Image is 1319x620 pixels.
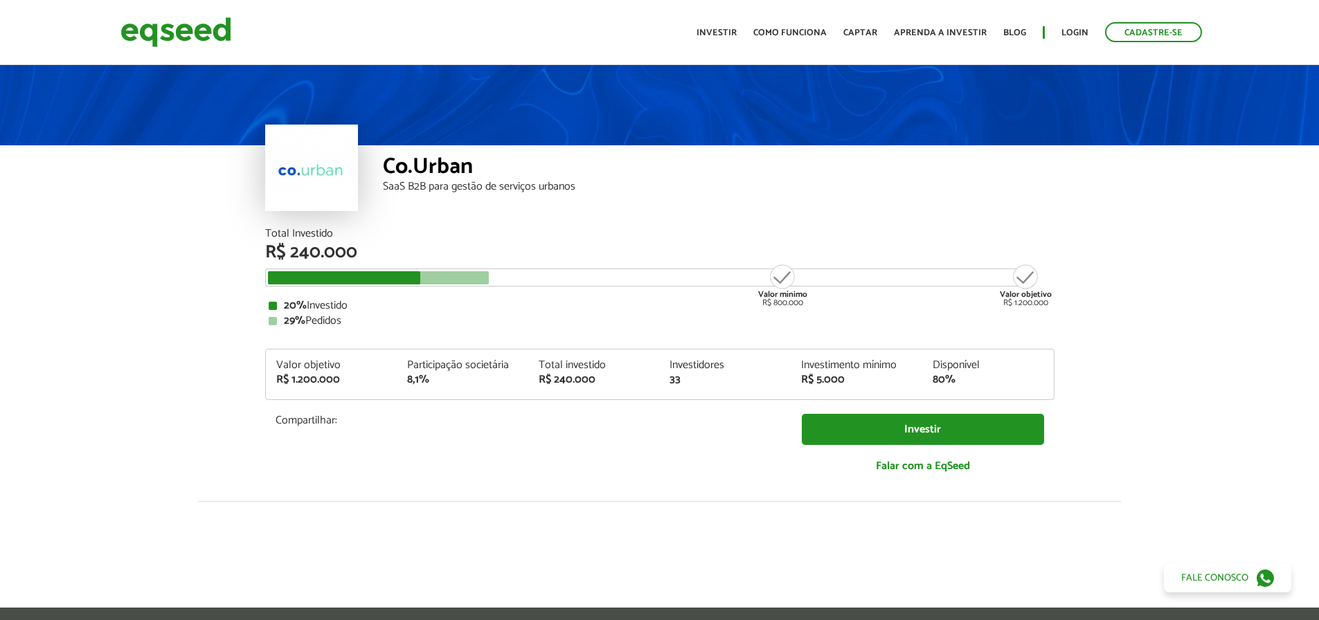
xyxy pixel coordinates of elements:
[276,414,781,427] p: Compartilhar:
[276,374,387,385] div: R$ 1.200.000
[933,374,1043,385] div: 80%
[933,360,1043,371] div: Disponível
[1000,263,1052,307] div: R$ 1.200.000
[539,374,649,385] div: R$ 240.000
[407,374,518,385] div: 8,1%
[753,28,827,37] a: Como funciona
[284,296,307,315] strong: 20%
[383,181,1055,192] div: SaaS B2B para gestão de serviços urbanos
[801,360,912,371] div: Investimento mínimo
[276,360,387,371] div: Valor objetivo
[539,360,649,371] div: Total investido
[383,156,1055,181] div: Co.Urban
[894,28,987,37] a: Aprenda a investir
[269,300,1051,311] div: Investido
[802,414,1044,445] a: Investir
[1061,28,1088,37] a: Login
[1000,288,1052,301] strong: Valor objetivo
[407,360,518,371] div: Participação societária
[802,452,1044,480] a: Falar com a EqSeed
[269,316,1051,327] div: Pedidos
[670,374,780,385] div: 33
[265,244,1055,262] div: R$ 240.000
[265,228,1055,239] div: Total Investido
[801,374,912,385] div: R$ 5.000
[757,263,809,307] div: R$ 800.000
[1105,22,1202,42] a: Cadastre-se
[120,14,231,51] img: EqSeed
[1164,563,1291,592] a: Fale conosco
[284,311,305,330] strong: 29%
[1003,28,1026,37] a: Blog
[697,28,737,37] a: Investir
[843,28,877,37] a: Captar
[670,360,780,371] div: Investidores
[758,288,807,301] strong: Valor mínimo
